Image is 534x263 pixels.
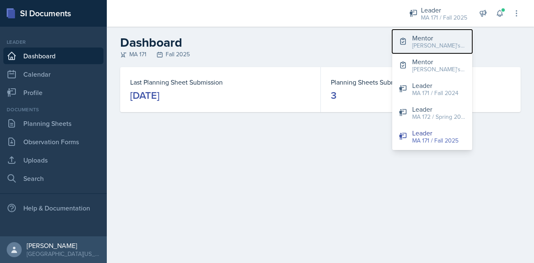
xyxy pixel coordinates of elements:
[412,33,466,43] div: Mentor
[392,53,472,77] button: Mentor [PERSON_NAME]'s Group / Spring 2025
[3,38,103,46] div: Leader
[392,30,472,53] button: Mentor [PERSON_NAME]'s Groups / Fall 2025
[412,41,466,50] div: [PERSON_NAME]'s Groups / Fall 2025
[27,250,100,258] div: [GEOGRAPHIC_DATA][US_STATE] in [GEOGRAPHIC_DATA]
[3,170,103,187] a: Search
[3,84,103,101] a: Profile
[412,57,466,67] div: Mentor
[331,77,511,87] dt: Planning Sheets Submitted
[3,152,103,168] a: Uploads
[412,104,466,114] div: Leader
[3,48,103,64] a: Dashboard
[392,125,472,148] button: Leader MA 171 / Fall 2025
[130,89,159,102] div: [DATE]
[412,113,466,121] div: MA 172 / Spring 2025
[412,65,466,74] div: [PERSON_NAME]'s Group / Spring 2025
[27,241,100,250] div: [PERSON_NAME]
[421,5,467,15] div: Leader
[130,77,310,87] dt: Last Planning Sheet Submission
[3,200,103,216] div: Help & Documentation
[412,128,458,138] div: Leader
[412,89,458,98] div: MA 171 / Fall 2024
[392,77,472,101] button: Leader MA 171 / Fall 2024
[421,13,467,22] div: MA 171 / Fall 2025
[3,106,103,113] div: Documents
[120,35,521,50] h2: Dashboard
[3,66,103,83] a: Calendar
[120,50,521,59] div: MA 171 Fall 2025
[331,89,337,102] div: 3
[3,115,103,132] a: Planning Sheets
[3,133,103,150] a: Observation Forms
[412,136,458,145] div: MA 171 / Fall 2025
[392,101,472,125] button: Leader MA 172 / Spring 2025
[412,80,458,90] div: Leader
